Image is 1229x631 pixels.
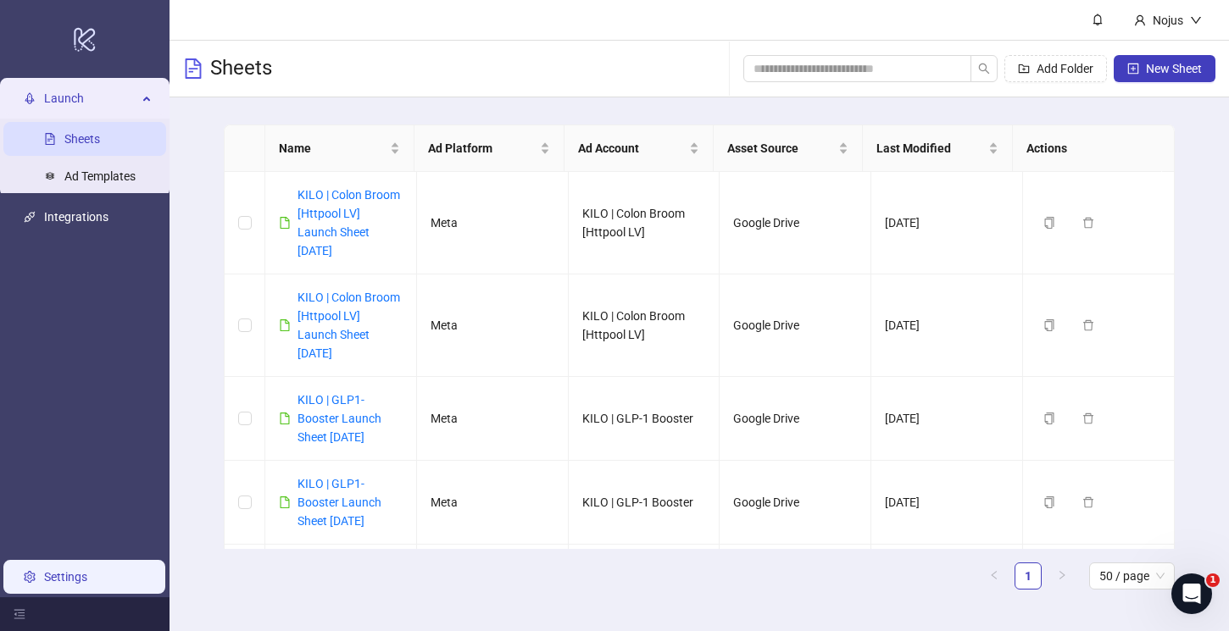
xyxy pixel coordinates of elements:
td: [DATE] [871,545,1023,593]
th: Ad Account [564,125,714,172]
span: search [978,63,990,75]
td: Meta [417,461,569,545]
span: 1 [1206,573,1220,587]
td: [DATE] [871,172,1023,274]
span: delete [1082,217,1094,229]
li: 1 [1015,562,1042,589]
td: Google Drive [720,461,871,545]
span: Asset Source [727,139,835,158]
span: file [279,217,291,229]
span: folder-add [1018,63,1030,75]
span: copy [1043,412,1055,424]
a: Ad Templates [64,169,136,183]
th: Actions [1013,125,1162,172]
td: KILO | GLP-1 Booster [569,461,720,545]
th: Asset Source [714,125,863,172]
th: Name [265,125,414,172]
td: Google Drive [720,545,871,593]
span: copy [1043,496,1055,508]
h3: Sheets [210,55,272,82]
td: Meta [417,545,569,593]
a: Integrations [44,210,108,224]
a: KILO | Colon Broom [Httpool LV] Launch Sheet [DATE] [298,188,400,257]
td: KILO | Colon Broom [Httpool LV] [569,172,720,274]
a: KILO | GLP1-Booster Launch Sheet [DATE] [298,393,381,444]
div: Page Size [1089,562,1175,589]
td: [DATE] [871,461,1023,545]
span: Ad Platform [428,139,536,158]
span: Name [279,139,386,158]
td: [DATE] [871,377,1023,461]
span: 50 / page [1099,563,1165,589]
a: Settings [44,570,87,584]
span: file [279,496,291,508]
span: Last Modified [876,139,984,158]
span: delete [1082,412,1094,424]
td: Meta [417,172,569,274]
a: 1 [1015,563,1041,589]
td: [DATE] [871,274,1023,377]
span: user [1134,14,1146,26]
td: Google Drive [720,377,871,461]
span: menu-fold [14,608,25,620]
span: plus-square [1127,63,1139,75]
span: rocket [24,92,36,104]
li: Previous Page [981,562,1008,589]
td: Google Drive [720,274,871,377]
span: file-text [183,58,203,79]
td: Meta [417,377,569,461]
span: Add Folder [1037,62,1093,75]
button: New Sheet [1114,55,1215,82]
span: left [989,570,999,580]
div: Nojus [1146,11,1190,30]
span: copy [1043,319,1055,331]
button: left [981,562,1008,589]
li: Next Page [1048,562,1076,589]
td: Google Drive [720,172,871,274]
span: down [1190,14,1202,26]
th: Last Modified [863,125,1012,172]
span: Launch [44,81,137,115]
span: delete [1082,319,1094,331]
span: Ad Account [578,139,686,158]
th: Ad Platform [414,125,564,172]
a: KILO | GLP1-Booster Launch Sheet [DATE] [298,477,381,528]
button: Add Folder [1004,55,1107,82]
span: delete [1082,496,1094,508]
span: file [279,319,291,331]
button: right [1048,562,1076,589]
span: New Sheet [1146,62,1202,75]
span: right [1057,570,1067,580]
a: Sheets [64,132,100,146]
iframe: Intercom live chat [1171,573,1212,614]
td: KILO | GLP-1 Booster [569,377,720,461]
a: KILO | Colon Broom [Httpool LV] Launch Sheet [DATE] [298,291,400,360]
td: KILO | Her Bodhi [569,545,720,593]
span: bell [1092,14,1104,25]
td: Meta [417,274,569,377]
span: copy [1043,217,1055,229]
span: file [279,412,291,424]
td: KILO | Colon Broom [Httpool LV] [569,274,720,377]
